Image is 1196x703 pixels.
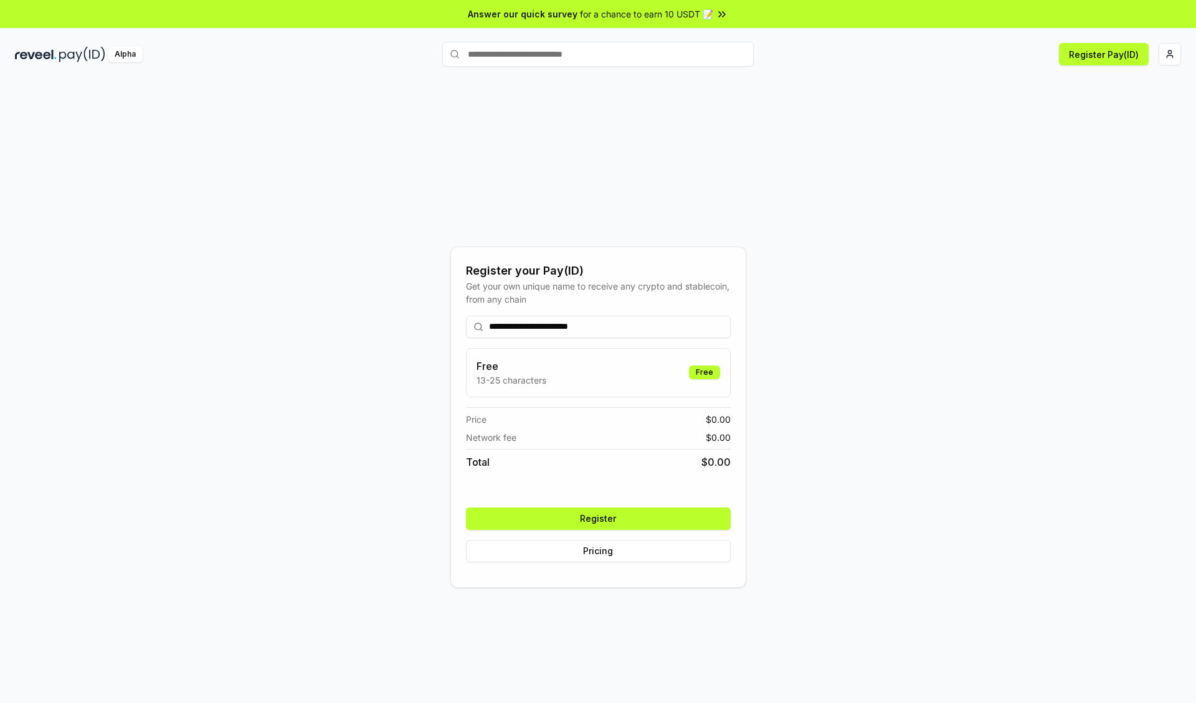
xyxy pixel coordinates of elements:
[689,366,720,379] div: Free
[580,7,713,21] span: for a chance to earn 10 USDT 📝
[477,374,546,387] p: 13-25 characters
[466,431,516,444] span: Network fee
[466,540,731,562] button: Pricing
[1059,43,1149,65] button: Register Pay(ID)
[706,413,731,426] span: $ 0.00
[466,413,486,426] span: Price
[706,431,731,444] span: $ 0.00
[466,507,731,530] button: Register
[701,455,731,469] span: $ 0.00
[59,47,105,62] img: pay_id
[466,280,731,306] div: Get your own unique name to receive any crypto and stablecoin, from any chain
[466,262,731,280] div: Register your Pay(ID)
[477,359,546,374] h3: Free
[15,47,57,62] img: reveel_dark
[108,47,143,62] div: Alpha
[468,7,577,21] span: Answer our quick survey
[466,455,490,469] span: Total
